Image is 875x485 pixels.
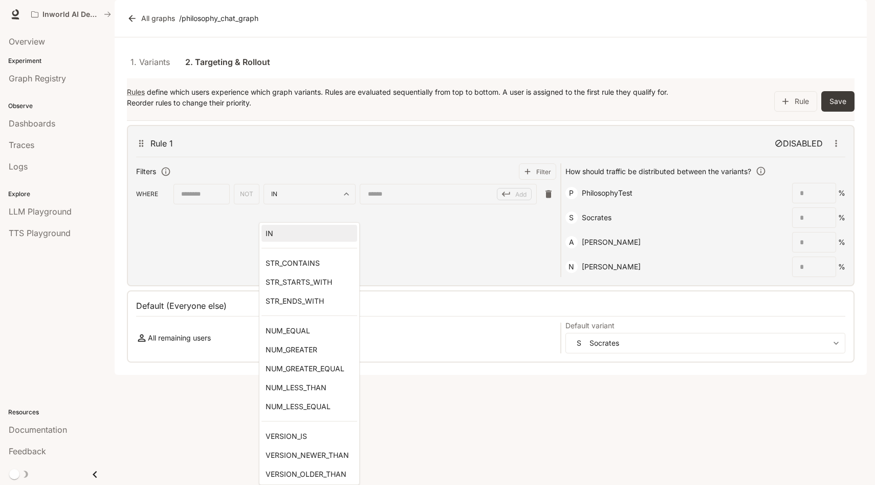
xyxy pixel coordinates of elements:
li: STR_CONTAINS [261,255,357,271]
li: NUM_EQUAL [261,322,357,339]
li: NUM_GREATER_EQUAL [261,360,357,377]
li: NUM_LESS_THAN [261,379,357,396]
li: NUM_GREATER [261,341,357,358]
li: STR_STARTS_WITH [261,273,357,290]
li: VERSION_NEWER_THAN [261,447,357,463]
li: STR_ENDS_WITH [261,292,357,309]
li: IN [261,225,357,242]
li: VERSION_IS [261,428,357,445]
li: NUM_LESS_EQUAL [261,398,357,415]
li: VERSION_OLDER_THAN [261,466,357,482]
